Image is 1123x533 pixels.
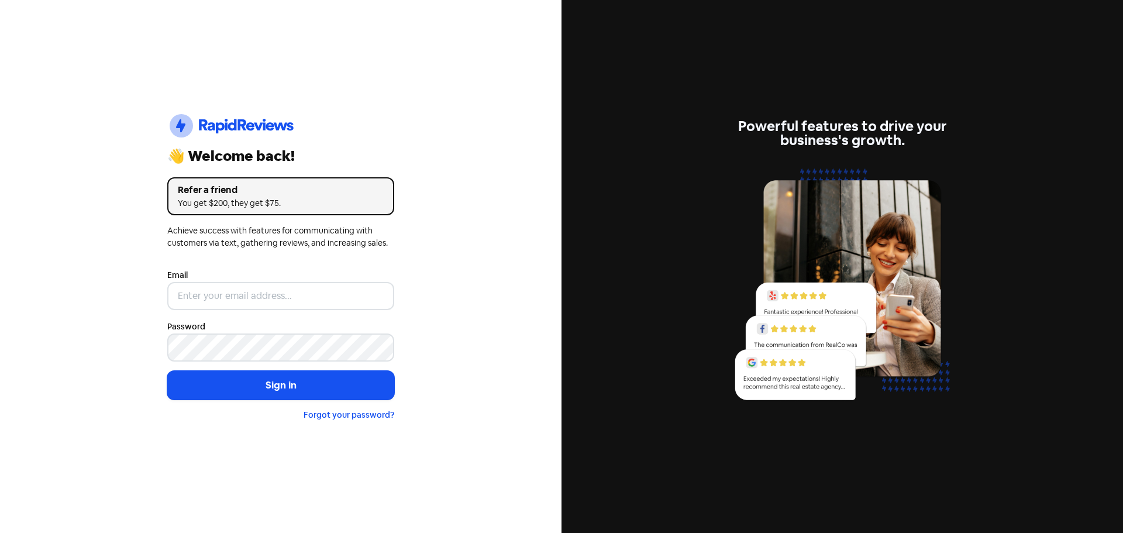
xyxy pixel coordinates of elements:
[167,321,205,333] label: Password
[167,149,394,163] div: 👋 Welcome back!
[729,119,956,147] div: Powerful features to drive your business's growth.
[178,183,384,197] div: Refer a friend
[304,410,394,420] a: Forgot your password?
[167,371,394,400] button: Sign in
[729,161,956,414] img: reviews
[178,197,384,209] div: You get $200, they get $75.
[167,269,188,281] label: Email
[167,282,394,310] input: Enter your email address...
[167,225,394,249] div: Achieve success with features for communicating with customers via text, gathering reviews, and i...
